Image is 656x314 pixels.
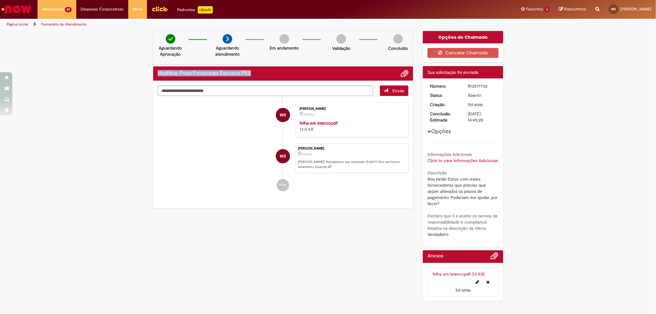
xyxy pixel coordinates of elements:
[304,113,314,116] span: 5d atrás
[42,6,64,12] span: Requisições
[388,45,408,51] p: Concluído
[223,34,232,44] img: arrow-next.png
[158,85,374,96] textarea: Digite sua mensagem aqui...
[544,7,550,12] span: 3
[468,101,496,108] div: 26/09/2025 16:45:16
[332,45,350,51] p: Validação
[427,48,499,58] button: Cancelar Chamado
[41,22,87,27] a: Formulário de Atendimento
[270,45,299,51] p: Em andamento
[177,6,213,14] div: Padroniza
[427,170,447,176] b: Descrição
[65,7,72,12] span: 29
[298,147,405,150] div: [PERSON_NAME]
[425,92,463,98] dt: Status
[427,152,472,157] b: Informações Adicionais
[298,160,405,169] p: [PERSON_NAME]! Recebemos seu chamado R13571730 e em breve estaremos atuando.
[427,176,499,206] span: Boa tarde! Estou com esses fornecedores que preciso que sejam alterados os prazos de pagamento. P...
[156,45,185,57] p: Aguardando Aprovação
[491,252,499,263] button: Adicionar anexos
[280,108,286,122] span: WS
[304,113,314,116] time: 26/09/2025 16:44:18
[564,6,586,12] span: Rascunhos
[468,111,496,123] div: [DATE] 14:45:20
[455,287,471,293] time: 26/09/2025 16:44:18
[620,6,651,12] span: [PERSON_NAME]
[213,45,242,57] p: Aguardando atendimento
[276,149,290,163] div: Wictor Ferreira Da Silva
[427,70,478,75] span: Sua solicitação foi enviada
[133,6,142,12] span: More
[158,96,409,197] ul: Histórico de tíquete
[468,83,496,89] div: R13571730
[468,102,483,107] span: 5d atrás
[300,107,402,111] div: [PERSON_NAME]
[468,92,496,98] div: Aberto
[158,143,409,173] li: Wictor Ferreira Da Silva
[166,34,175,44] img: check-circle-green.png
[280,149,286,164] span: WS
[483,277,494,287] button: Excluir folha em branco.pdf
[158,71,251,76] h2: Modificar Prazo Fornecedor Exclusivo PSS Histórico de tíquete
[425,83,463,89] dt: Número
[303,152,312,156] time: 26/09/2025 16:45:16
[336,34,346,44] img: img-circle-grey.png
[280,34,289,44] img: img-circle-grey.png
[400,70,408,78] button: Adicionar anexos
[152,4,168,14] img: click_logo_yellow_360x200.png
[455,287,471,293] span: 5d atrás
[393,34,403,44] img: img-circle-grey.png
[425,101,463,108] dt: Criação
[81,6,124,12] span: Despesas Corporativas
[1,3,32,15] img: ServiceNow
[432,271,485,277] a: folha em branco.pdf (13 KB)
[300,120,338,126] a: folha em branco.pdf
[276,108,290,122] div: Wictor Ferreira Da Silva
[427,232,448,237] span: Verdadeiro
[303,152,312,156] span: 5d atrás
[427,213,498,231] b: Declaro que li e aceito os termos de responsabilidade e compliance listados na descrição da oferta
[427,158,498,163] a: Click to view Informações Adicionais
[423,31,503,43] div: Opções do Chamado
[526,6,543,12] span: Favoritos
[300,120,402,132] div: 13.0 KB
[7,22,28,27] a: Página inicial
[468,102,483,107] time: 26/09/2025 16:45:16
[198,6,213,14] p: +GenAi
[5,19,433,30] ul: Trilhas de página
[472,277,483,287] button: Editar nome de arquivo folha em branco.pdf
[425,111,463,123] dt: Conclusão Estimada
[611,7,616,11] span: WS
[427,253,443,259] h2: Anexos
[380,85,408,96] button: Enviar
[559,6,586,12] a: Rascunhos
[392,88,404,93] span: Enviar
